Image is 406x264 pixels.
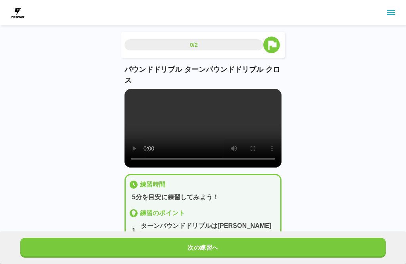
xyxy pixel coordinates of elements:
[132,226,138,235] p: 1 .
[384,6,398,19] button: sidemenu
[140,180,166,189] p: 練習時間
[124,64,282,86] p: パウンドドリブル ターンパウンドドリブル クロス
[190,41,198,49] p: 0/2
[132,193,277,202] p: 5分を目安に練習してみよう！
[10,5,25,21] img: dummy
[140,208,185,218] p: 練習のポイント
[20,238,386,258] button: 次の練習へ
[141,221,277,240] p: ターンパウンドドリブルは[PERSON_NAME]に強くつきながら外に弾くイメージで行う。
